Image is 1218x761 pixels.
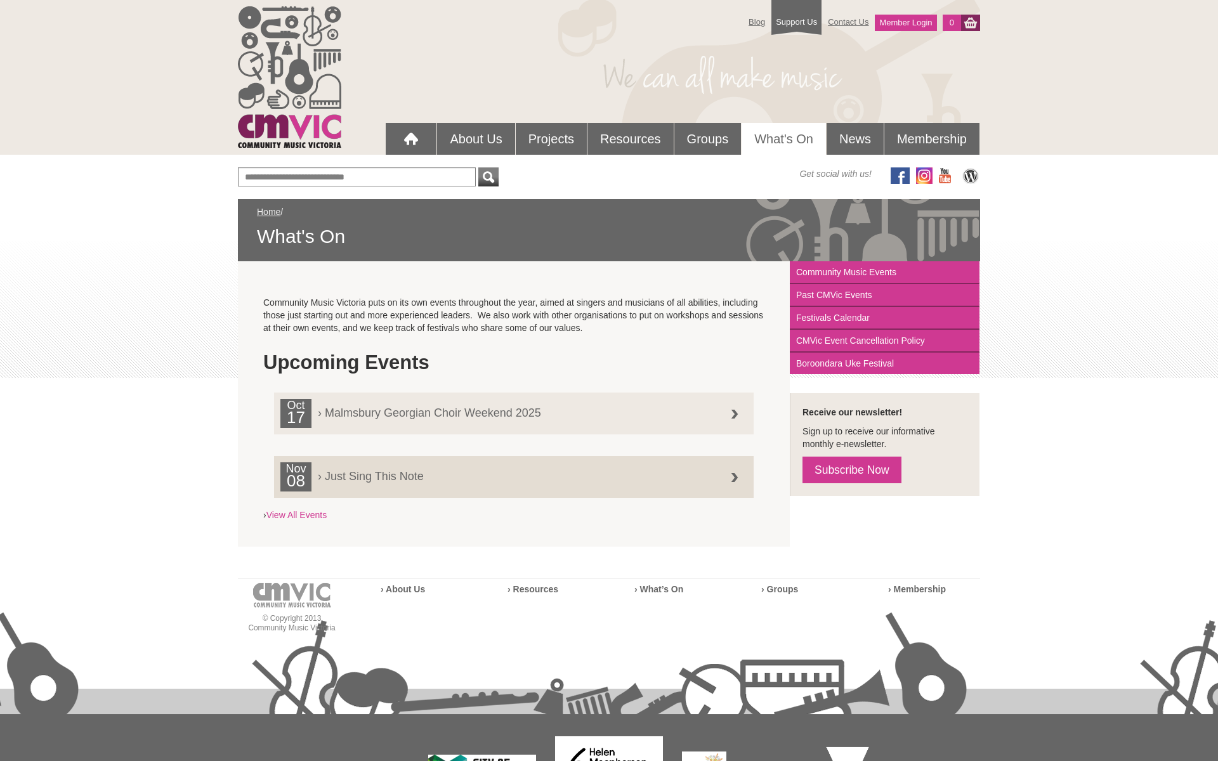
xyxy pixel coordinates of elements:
h2: 08 [284,475,308,491]
a: Nov08 › Just Sing This Note [274,456,754,498]
a: › Resources [507,584,558,594]
a: Boroondara Uke Festival [790,353,979,374]
div: Nov [280,462,311,491]
p: Community Music Victoria puts on its own events throughout the year, aimed at singers and musicia... [263,296,764,334]
a: Member Login [875,15,936,31]
a: About Us [437,123,514,155]
img: CMVic Blog [961,167,980,184]
a: › About Us [381,584,425,594]
a: › Groups [761,584,798,594]
span: › Just Sing This Note [280,462,730,483]
a: Blog [742,11,771,33]
img: cmvic-logo-footer.png [253,583,331,608]
a: › What’s On [634,584,683,594]
a: Groups [674,123,742,155]
div: › [263,344,764,521]
a: Resources [587,123,674,155]
a: Contact Us [822,11,875,33]
span: What's On [257,224,961,249]
strong: Receive our newsletter! [802,407,902,417]
a: View All Events [266,510,327,520]
h2: 17 [284,412,308,428]
a: Festivals Calendar [790,307,979,330]
a: Projects [516,123,587,155]
h1: Upcoming Events [263,350,764,375]
a: CMVic Event Cancellation Policy [790,330,979,353]
span: › Malmsbury Georgian Choir Weekend 2025 [280,399,730,419]
div: Oct [280,399,311,428]
a: Community Music Events [790,261,979,284]
a: Home [257,207,280,217]
a: Membership [884,123,979,155]
a: › Membership [888,584,946,594]
div: / [257,205,961,249]
p: © Copyright 2013 Community Music Victoria [238,614,346,633]
a: Oct17 › Malmsbury Georgian Choir Weekend 2025 [274,393,754,434]
a: News [827,123,884,155]
img: cmvic_logo.png [238,6,341,148]
a: Past CMVic Events [790,284,979,307]
a: Subscribe Now [802,457,901,483]
img: icon-instagram.png [916,167,933,184]
p: Sign up to receive our informative monthly e-newsletter. [802,425,967,450]
a: 0 [943,15,961,31]
a: What's On [742,123,826,155]
span: Get social with us! [799,167,872,180]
